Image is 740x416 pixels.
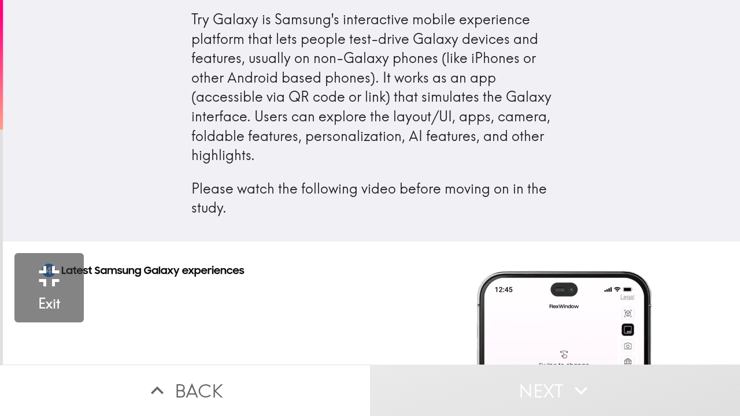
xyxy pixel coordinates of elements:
[191,179,552,218] p: Please watch the following video before moving on in the study.
[697,247,731,272] div: 2:49
[38,294,60,314] h5: Exit
[370,365,740,416] button: Next
[191,10,552,218] div: Try Galaxy is Samsung's interactive mobile experience platform that lets people test-drive Galaxy...
[14,253,84,322] button: Exit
